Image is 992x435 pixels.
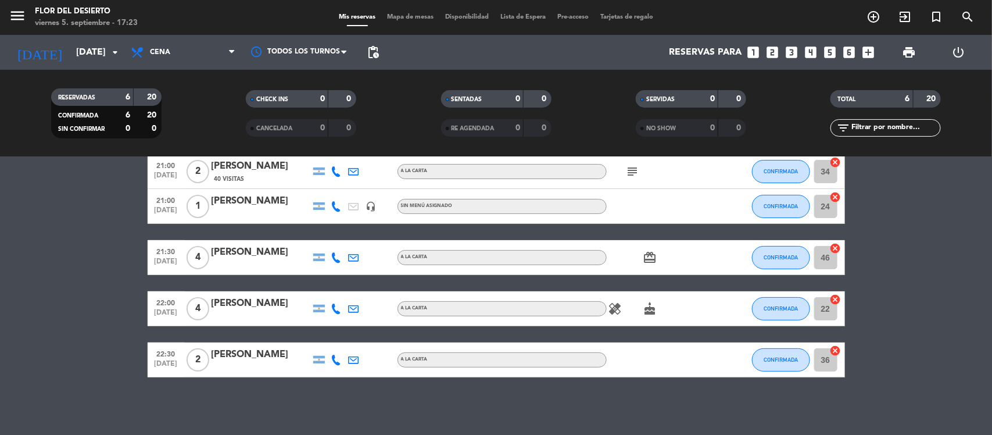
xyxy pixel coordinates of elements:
i: looks_two [765,45,780,60]
span: [DATE] [152,258,181,271]
strong: 20 [147,93,159,101]
button: CONFIRMADA [752,160,810,183]
span: 22:00 [152,295,181,309]
button: CONFIRMADA [752,348,810,372]
strong: 0 [542,95,549,103]
i: looks_one [746,45,761,60]
button: CONFIRMADA [752,195,810,218]
i: filter_list [836,121,850,135]
i: looks_5 [823,45,838,60]
strong: 0 [320,95,325,103]
i: looks_6 [842,45,857,60]
i: cancel [830,345,841,356]
i: looks_4 [804,45,819,60]
i: cancel [830,243,841,254]
span: 21:00 [152,193,181,206]
span: Pre-acceso [551,14,595,20]
span: A LA CARTA [401,357,428,362]
i: healing [608,302,622,316]
span: CHECK INS [256,97,288,102]
span: 21:00 [152,158,181,172]
i: card_giftcard [643,251,657,265]
span: 21:30 [152,244,181,258]
span: RE AGENDADA [452,126,495,131]
span: 4 [187,246,209,269]
span: 2 [187,160,209,183]
span: [DATE] [152,360,181,373]
span: Reservas para [669,47,742,58]
span: [DATE] [152,309,181,322]
strong: 0 [515,124,520,132]
span: 40 Visitas [214,174,245,184]
strong: 6 [905,95,910,103]
span: Mis reservas [333,14,381,20]
i: [DATE] [9,40,70,65]
span: [DATE] [152,206,181,220]
span: Tarjetas de regalo [595,14,659,20]
strong: 0 [736,124,743,132]
span: TOTAL [837,97,855,102]
i: exit_to_app [898,10,912,24]
button: CONFIRMADA [752,246,810,269]
strong: 0 [347,95,354,103]
span: CONFIRMADA [764,305,798,312]
i: search [961,10,975,24]
span: CONFIRMADA [764,203,798,209]
span: CONFIRMADA [764,168,798,174]
div: [PERSON_NAME] [212,296,310,311]
span: SIN CONFIRMAR [58,126,105,132]
span: NO SHOW [646,126,676,131]
span: Sin menú asignado [401,204,453,208]
strong: 0 [736,95,743,103]
span: CONFIRMADA [764,254,798,261]
strong: 6 [126,93,130,101]
i: add_box [861,45,876,60]
span: 22:30 [152,347,181,360]
span: A LA CARTA [401,306,428,311]
button: menu [9,7,26,28]
span: 2 [187,348,209,372]
i: cancel [830,191,841,203]
span: 1 [187,195,209,218]
div: [PERSON_NAME] [212,245,310,260]
strong: 0 [515,95,520,103]
span: SERVIDAS [646,97,675,102]
i: cancel [830,294,841,305]
div: [PERSON_NAME] [212,347,310,362]
span: 4 [187,297,209,320]
span: Cena [150,48,170,56]
strong: 0 [347,124,354,132]
div: [PERSON_NAME] [212,194,310,209]
span: SENTADAS [452,97,482,102]
strong: 20 [927,95,939,103]
strong: 0 [126,124,130,133]
button: CONFIRMADA [752,297,810,320]
strong: 20 [147,111,159,119]
span: pending_actions [366,45,380,59]
i: cancel [830,156,841,168]
i: subject [626,165,640,179]
span: CONFIRMADA [58,113,98,119]
span: Lista de Espera [495,14,551,20]
input: Filtrar por nombre... [850,122,940,134]
i: menu [9,7,26,24]
i: add_circle_outline [866,10,880,24]
span: CANCELADA [256,126,292,131]
i: headset_mic [366,201,377,212]
strong: 0 [152,124,159,133]
span: RESERVADAS [58,95,95,101]
i: power_settings_new [951,45,965,59]
i: turned_in_not [929,10,943,24]
strong: 0 [320,124,325,132]
span: Disponibilidad [439,14,495,20]
div: LOG OUT [934,35,983,70]
i: arrow_drop_down [108,45,122,59]
i: looks_3 [785,45,800,60]
span: print [902,45,916,59]
strong: 6 [126,111,130,119]
span: [DATE] [152,172,181,185]
div: FLOR DEL DESIERTO [35,6,138,17]
span: A LA CARTA [401,255,428,259]
strong: 0 [710,124,715,132]
strong: 0 [542,124,549,132]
